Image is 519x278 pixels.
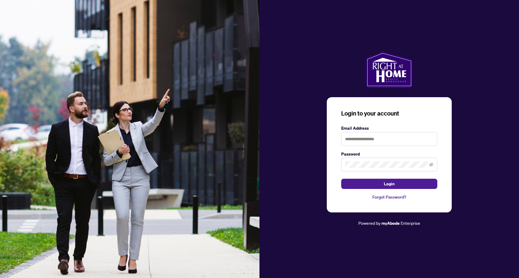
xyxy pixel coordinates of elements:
span: eye-invisible [429,162,433,167]
span: Enterprise [401,220,420,226]
span: Login [384,179,395,189]
img: ma-logo [366,51,412,88]
a: myAbode [381,220,400,227]
label: Password [341,151,437,157]
label: Email Address [341,125,437,131]
a: Forgot Password? [341,194,437,200]
button: Login [341,179,437,189]
h3: Login to your account [341,109,437,118]
span: Powered by [358,220,381,226]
